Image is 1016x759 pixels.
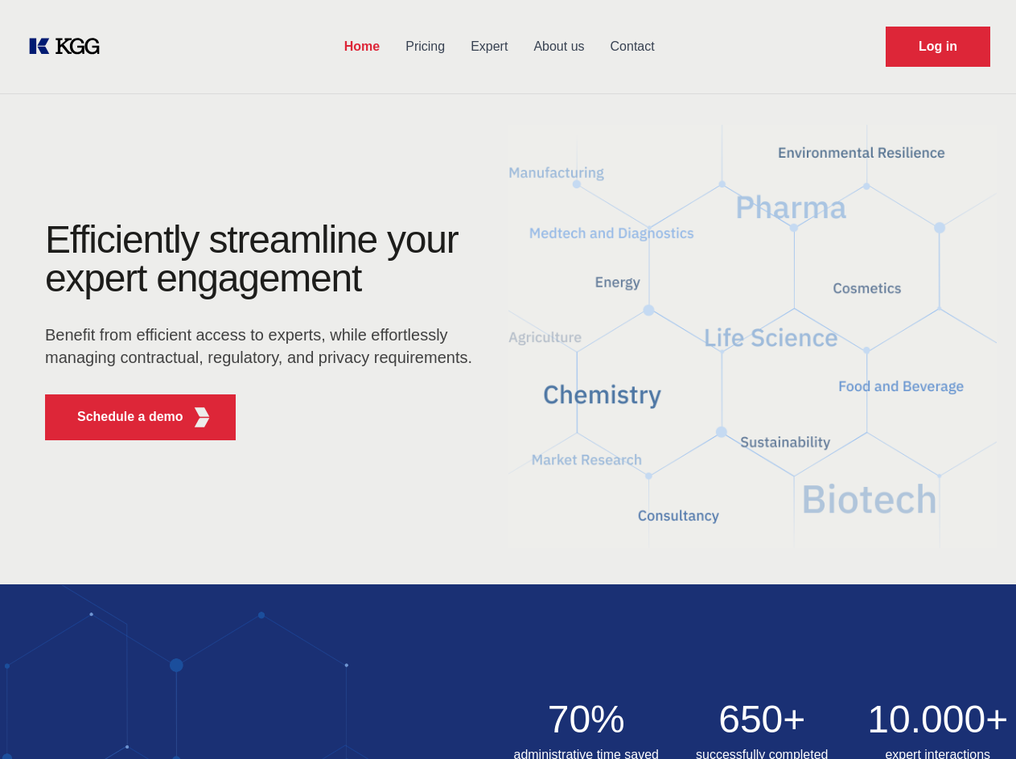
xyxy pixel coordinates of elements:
a: Expert [458,26,520,68]
a: Home [331,26,393,68]
a: Request Demo [886,27,990,67]
p: Schedule a demo [77,407,183,427]
h1: Efficiently streamline your expert engagement [45,221,483,298]
img: KGG Fifth Element RED [508,105,997,568]
a: About us [520,26,597,68]
img: KGG Fifth Element RED [192,407,212,427]
a: KOL Knowledge Platform: Talk to Key External Experts (KEE) [26,34,113,60]
a: Pricing [393,26,458,68]
p: Benefit from efficient access to experts, while effortlessly managing contractual, regulatory, an... [45,324,483,369]
button: Schedule a demoKGG Fifth Element RED [45,394,236,440]
h2: 650+ [684,700,841,739]
a: Contact [598,26,668,68]
h2: 70% [508,700,665,739]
